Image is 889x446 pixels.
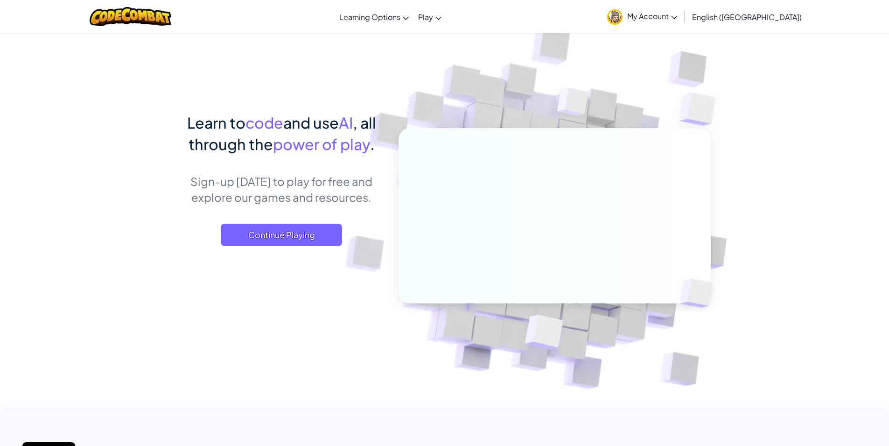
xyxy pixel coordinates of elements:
[283,113,339,132] span: and use
[273,135,370,153] span: power of play
[502,295,585,372] img: Overlap cubes
[687,4,806,29] a: English ([GEOGRAPHIC_DATA])
[539,69,607,139] img: Overlap cubes
[335,4,413,29] a: Learning Options
[221,224,342,246] a: Continue Playing
[339,113,353,132] span: AI
[692,12,802,22] span: English ([GEOGRAPHIC_DATA])
[179,173,385,205] p: Sign-up [DATE] to play for free and explore our games and resources.
[602,2,682,31] a: My Account
[245,113,283,132] span: code
[627,11,677,21] span: My Account
[413,4,446,29] a: Play
[661,70,742,149] img: Overlap cubes
[339,12,400,22] span: Learning Options
[370,135,375,153] span: .
[418,12,433,22] span: Play
[665,259,735,327] img: Overlap cubes
[90,7,171,26] img: CodeCombat logo
[607,9,623,25] img: avatar
[187,113,245,132] span: Learn to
